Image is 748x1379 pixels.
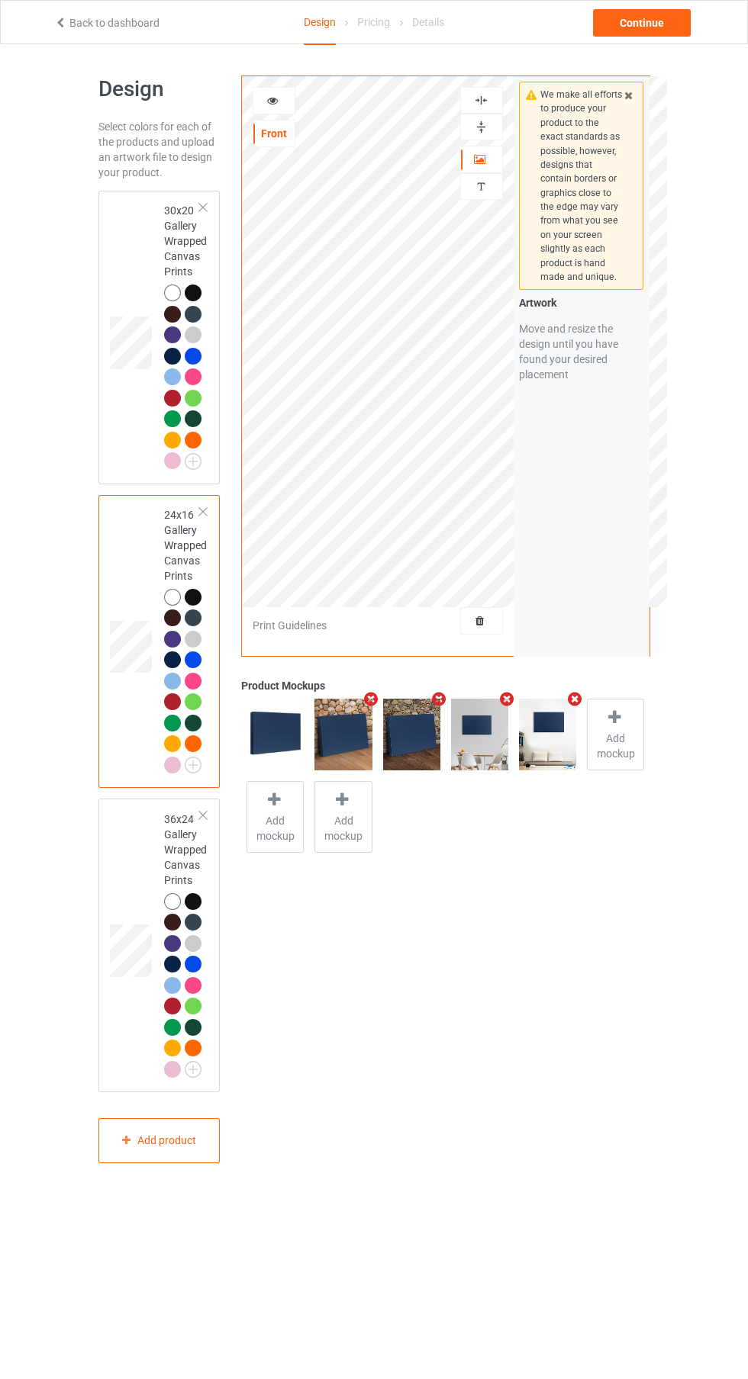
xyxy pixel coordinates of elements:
[98,76,221,103] h1: Design
[430,691,449,707] i: Remove mockup
[247,813,303,844] span: Add mockup
[587,699,644,770] div: Add mockup
[519,321,644,382] div: Move and resize the design until you have found your desired placement
[98,119,221,180] div: Select colors for each of the products and upload an artwork file to design your product.
[164,203,207,468] div: 30x20 Gallery Wrapped Canvas Prints
[185,757,202,773] img: svg+xml;base64,PD94bWwgdmVyc2lvbj0iMS4wIiBlbmNvZGluZz0iVVRGLTgiPz4KPHN2ZyB3aWR0aD0iMjJweCIgaGVpZ2...
[164,812,207,1077] div: 36x24 Gallery Wrapped Canvas Prints
[315,813,371,844] span: Add mockup
[474,179,488,194] img: svg%3E%0A
[304,1,336,45] div: Design
[253,618,327,633] div: Print Guidelines
[247,781,304,853] div: Add mockup
[247,699,304,770] img: regular.jpg
[588,731,643,761] span: Add mockup
[566,691,585,707] i: Remove mockup
[474,120,488,134] img: svg%3E%0A
[519,295,644,310] div: Artwork
[498,691,517,707] i: Remove mockup
[54,17,160,29] a: Back to dashboard
[361,691,380,707] i: Remove mockup
[357,1,390,43] div: Pricing
[185,453,202,470] img: svg+xml;base64,PD94bWwgdmVyc2lvbj0iMS4wIiBlbmNvZGluZz0iVVRGLTgiPz4KPHN2ZyB3aWR0aD0iMjJweCIgaGVpZ2...
[540,88,623,284] div: We make all efforts to produce your product to the exact standards as possible, however, designs ...
[98,1118,221,1163] div: Add product
[412,1,444,43] div: Details
[593,9,691,37] div: Continue
[98,799,221,1092] div: 36x24 Gallery Wrapped Canvas Prints
[98,191,221,484] div: 30x20 Gallery Wrapped Canvas Prints
[474,93,488,108] img: svg%3E%0A
[519,699,576,770] img: regular.jpg
[164,507,207,773] div: 24x16 Gallery Wrapped Canvas Prints
[451,699,508,770] img: regular.jpg
[185,1061,202,1078] img: svg+xml;base64,PD94bWwgdmVyc2lvbj0iMS4wIiBlbmNvZGluZz0iVVRGLTgiPz4KPHN2ZyB3aWR0aD0iMjJweCIgaGVpZ2...
[241,678,650,693] div: Product Mockups
[314,699,372,770] img: regular.jpg
[383,699,440,770] img: regular.jpg
[98,495,221,789] div: 24x16 Gallery Wrapped Canvas Prints
[253,126,295,141] div: Front
[314,781,372,853] div: Add mockup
